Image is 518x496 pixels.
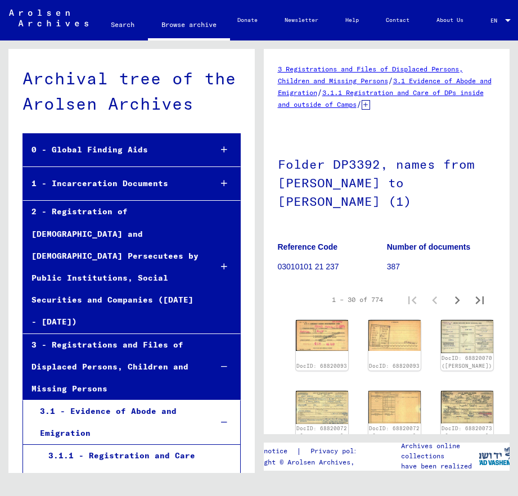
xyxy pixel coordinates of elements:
a: 3.1.1 Registration and Care of DPs inside and outside of Camps [278,88,484,109]
a: Help [332,7,372,34]
a: 3 Registrations and Files of Displaced Persons, Children and Missing Persons [278,65,463,85]
button: Previous page [424,288,446,311]
a: DocID: 68820072 ([PERSON_NAME]) [296,425,347,439]
a: Search [97,11,148,38]
a: Browse archive [148,11,230,40]
a: DocID: 68820073 ([PERSON_NAME]) [442,425,492,439]
a: DocID: 68820070 ([PERSON_NAME]) [442,355,492,369]
a: Newsletter [271,7,332,34]
span: / [388,75,393,85]
a: Donate [224,7,271,34]
a: Legal notice [240,445,296,457]
div: 0 - Global Finding Aids [23,139,202,161]
a: DocID: 68820072 ([PERSON_NAME]) [369,425,420,439]
button: First page [401,288,424,311]
img: 002.jpg [368,320,421,351]
p: The Arolsen Archives online collections [401,431,479,461]
div: 1 – 30 of 774 [332,295,383,305]
div: Archival tree of the Arolsen Archives [22,66,241,116]
div: 3.1 - Evidence of Abode and Emigration [31,400,203,444]
p: 387 [387,261,496,273]
img: 001.jpg [296,391,348,424]
img: 001.jpg [296,320,348,351]
b: Reference Code [278,242,338,251]
div: | [240,445,379,457]
a: DocID: 68820093 [296,363,347,369]
a: About Us [423,7,477,34]
span: / [317,87,322,97]
h1: Folder DP3392, names from [PERSON_NAME] to [PERSON_NAME] (1) [278,138,496,225]
img: 001.jpg [441,391,493,423]
p: Copyright © Arolsen Archives, 2021 [240,457,379,467]
a: DocID: 68820093 [369,363,420,369]
div: 2 - Registration of [DEMOGRAPHIC_DATA] and [DEMOGRAPHIC_DATA] Persecutees by Public Institutions,... [23,201,202,333]
img: yv_logo.png [474,442,516,470]
p: have been realized in partnership with [401,461,479,481]
span: EN [490,17,503,24]
button: Last page [469,288,491,311]
div: 1 - Incarceration Documents [23,173,202,195]
div: 3 - Registrations and Files of Displaced Persons, Children and Missing Persons [23,334,202,400]
p: 03010101 21 237 [278,261,386,273]
span: / [357,99,362,109]
b: Number of documents [387,242,471,251]
img: 001.jpg [441,320,493,354]
button: Next page [446,288,469,311]
img: Arolsen_neg.svg [9,10,88,26]
a: Privacy policy [301,445,379,457]
img: 002.jpg [368,391,421,423]
a: Contact [372,7,423,34]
